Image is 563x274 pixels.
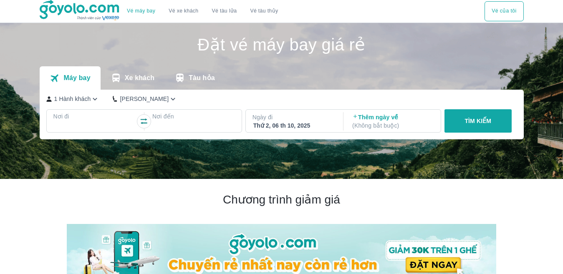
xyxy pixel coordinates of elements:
button: [PERSON_NAME] [113,95,177,103]
p: Xe khách [125,74,154,82]
a: Vé tàu lửa [205,1,244,21]
p: Máy bay [63,74,90,82]
p: Tàu hỏa [189,74,215,82]
button: Vé tàu thủy [243,1,285,21]
p: Thêm ngày về [352,113,433,130]
a: Vé máy bay [127,8,155,14]
a: Vé xe khách [169,8,198,14]
p: Nơi đến [152,112,235,121]
p: [PERSON_NAME] [120,95,169,103]
button: 1 Hành khách [46,95,100,103]
p: Nơi đi [53,112,136,121]
p: ( Không bắt buộc ) [352,121,433,130]
p: 1 Hành khách [54,95,91,103]
h2: Chương trình giảm giá [67,192,496,207]
p: TÌM KIẾM [465,117,491,125]
h1: Đặt vé máy bay giá rẻ [40,36,524,53]
div: choose transportation mode [120,1,285,21]
div: Thứ 2, 06 th 10, 2025 [253,121,334,130]
p: Ngày đi [252,113,335,121]
div: transportation tabs [40,66,225,90]
div: choose transportation mode [485,1,523,21]
button: Vé của tôi [485,1,523,21]
button: TÌM KIẾM [444,109,512,133]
